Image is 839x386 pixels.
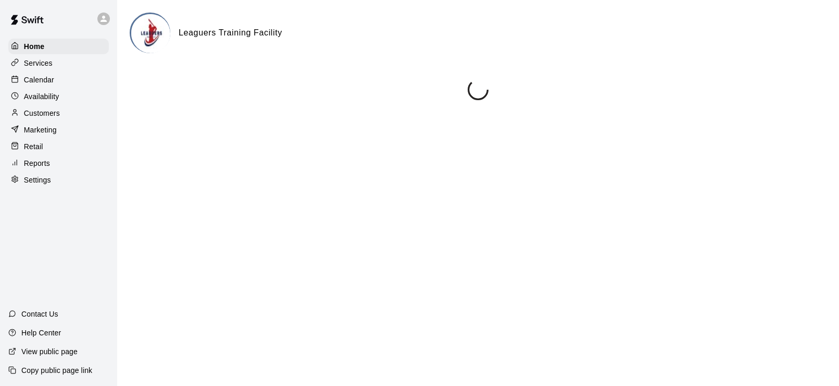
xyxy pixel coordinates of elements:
[131,14,170,53] img: Leaguers Training Facility logo
[21,346,78,357] p: View public page
[21,309,58,319] p: Contact Us
[8,155,109,171] a: Reports
[24,58,53,68] p: Services
[24,125,57,135] p: Marketing
[24,108,60,118] p: Customers
[24,91,59,102] p: Availability
[24,41,45,52] p: Home
[8,139,109,154] a: Retail
[8,55,109,71] a: Services
[8,89,109,104] a: Availability
[21,328,61,338] p: Help Center
[8,39,109,54] a: Home
[179,26,282,40] h6: Leaguers Training Facility
[8,72,109,88] a: Calendar
[24,141,43,152] p: Retail
[8,105,109,121] a: Customers
[24,75,54,85] p: Calendar
[24,158,50,168] p: Reports
[8,122,109,138] a: Marketing
[21,365,92,376] p: Copy public page link
[8,172,109,188] a: Settings
[24,175,51,185] p: Settings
